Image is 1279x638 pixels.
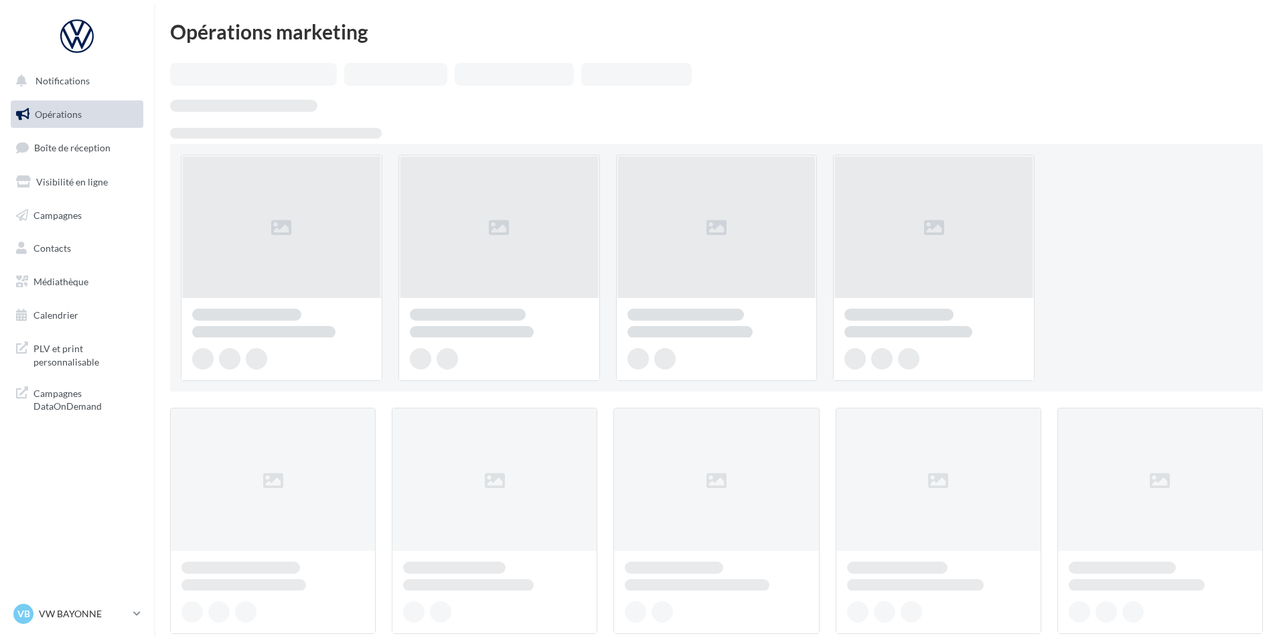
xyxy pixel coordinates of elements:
a: Médiathèque [8,268,146,296]
a: VB VW BAYONNE [11,601,143,627]
span: Opérations [35,108,82,120]
button: Notifications [8,67,141,95]
span: Visibilité en ligne [36,176,108,187]
a: Opérations [8,100,146,129]
span: Contacts [33,242,71,254]
a: Contacts [8,234,146,262]
a: Campagnes [8,202,146,230]
a: Calendrier [8,301,146,329]
a: Boîte de réception [8,133,146,162]
span: Notifications [35,75,90,86]
a: Visibilité en ligne [8,168,146,196]
span: Calendrier [33,309,78,321]
span: Médiathèque [33,276,88,287]
a: Campagnes DataOnDemand [8,379,146,418]
div: Opérations marketing [170,21,1263,42]
span: Campagnes [33,209,82,220]
span: Boîte de réception [34,142,110,153]
span: PLV et print personnalisable [33,339,138,368]
a: PLV et print personnalisable [8,334,146,374]
span: Campagnes DataOnDemand [33,384,138,413]
p: VW BAYONNE [39,607,128,621]
span: VB [17,607,30,621]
